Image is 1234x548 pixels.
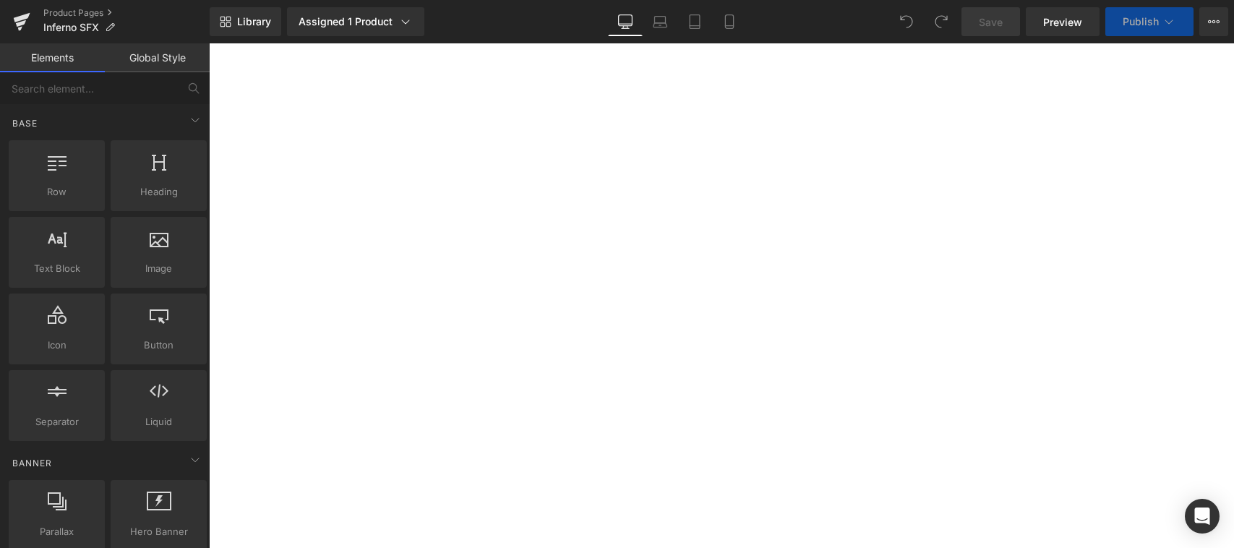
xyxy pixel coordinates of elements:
[13,261,100,276] span: Text Block
[11,116,39,130] span: Base
[13,414,100,429] span: Separator
[608,7,643,36] a: Desktop
[210,7,281,36] a: New Library
[1123,16,1159,27] span: Publish
[1185,499,1220,534] div: Open Intercom Messenger
[712,7,747,36] a: Mobile
[105,43,210,72] a: Global Style
[115,184,202,200] span: Heading
[13,524,100,539] span: Parallax
[1026,7,1100,36] a: Preview
[1199,7,1228,36] button: More
[1043,14,1082,30] span: Preview
[927,7,956,36] button: Redo
[299,14,413,29] div: Assigned 1 Product
[115,338,202,353] span: Button
[13,184,100,200] span: Row
[677,7,712,36] a: Tablet
[43,7,210,19] a: Product Pages
[115,524,202,539] span: Hero Banner
[643,7,677,36] a: Laptop
[979,14,1003,30] span: Save
[13,338,100,353] span: Icon
[237,15,271,28] span: Library
[115,414,202,429] span: Liquid
[1105,7,1194,36] button: Publish
[892,7,921,36] button: Undo
[11,456,53,470] span: Banner
[43,22,99,33] span: Inferno SFX
[115,261,202,276] span: Image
